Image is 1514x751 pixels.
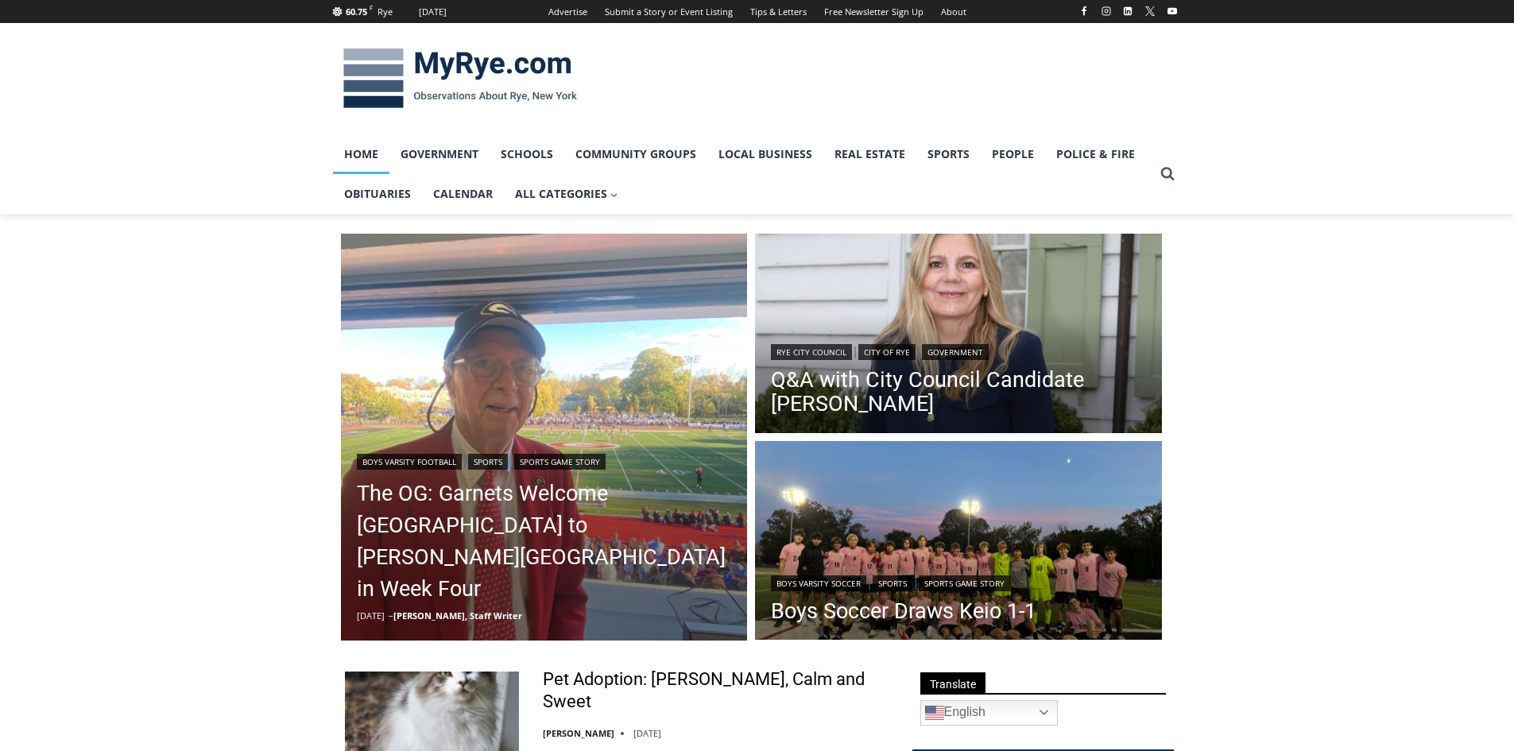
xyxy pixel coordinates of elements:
a: Linkedin [1118,2,1137,21]
a: All Categories [504,174,629,214]
a: Home [333,134,389,174]
img: MyRye.com [333,37,587,120]
a: Government [389,134,490,174]
a: Calendar [422,174,504,214]
a: Facebook [1075,2,1094,21]
time: [DATE] [357,610,385,621]
a: Police & Fire [1045,134,1146,174]
a: Rye City Council [771,344,852,360]
img: en [925,703,944,722]
a: [PERSON_NAME] [543,727,614,739]
a: Schools [490,134,564,174]
button: View Search Form [1153,160,1182,188]
a: Sports [873,575,912,591]
div: Rye [378,5,393,19]
a: Boys Varsity Football [357,454,462,470]
a: Read More Boys Soccer Draws Keio 1-1 [755,441,1162,645]
a: [PERSON_NAME], Staff Writer [393,610,522,621]
div: [DATE] [419,5,447,19]
span: All Categories [515,185,618,203]
img: (PHOTO: The Rye Boys Soccer team from their match agains Keio Academy on September 30, 2025. Cred... [755,441,1162,645]
span: Translate [920,672,985,694]
a: Sports Game Story [514,454,606,470]
a: Real Estate [823,134,916,174]
time: [DATE] [633,727,661,739]
a: Obituaries [333,174,422,214]
a: Boys Varsity Soccer [771,575,866,591]
span: F [370,3,373,12]
a: Sports [916,134,981,174]
img: (PHOTO: The voice of Rye Garnet Football and Old Garnet Steve Feeney in the Nugent Stadium press ... [341,234,748,641]
a: Instagram [1097,2,1116,21]
a: Pet Adoption: [PERSON_NAME], Calm and Sweet [543,668,892,714]
a: Q&A with City Council Candidate [PERSON_NAME] [771,368,1146,416]
a: Sports [468,454,508,470]
div: | | [771,572,1036,591]
a: Read More The OG: Garnets Welcome Yorktown to Nugent Stadium in Week Four [341,234,748,641]
a: YouTube [1163,2,1182,21]
a: Boys Soccer Draws Keio 1-1 [771,599,1036,623]
a: Government [922,344,989,360]
span: – [389,610,393,621]
span: 60.75 [346,6,367,17]
a: English [920,700,1058,726]
nav: Primary Navigation [333,134,1153,215]
a: Read More Q&A with City Council Candidate Maria Tufvesson Shuck [755,234,1162,437]
a: Local Business [707,134,823,174]
a: City of Rye [858,344,916,360]
a: People [981,134,1045,174]
div: | | [771,341,1146,360]
a: Community Groups [564,134,707,174]
a: X [1140,2,1160,21]
a: The OG: Garnets Welcome [GEOGRAPHIC_DATA] to [PERSON_NAME][GEOGRAPHIC_DATA] in Week Four [357,478,732,605]
a: Sports Game Story [919,575,1010,591]
div: | | [357,451,732,470]
img: (PHOTO: City council candidate Maria Tufvesson Shuck.) [755,234,1162,437]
